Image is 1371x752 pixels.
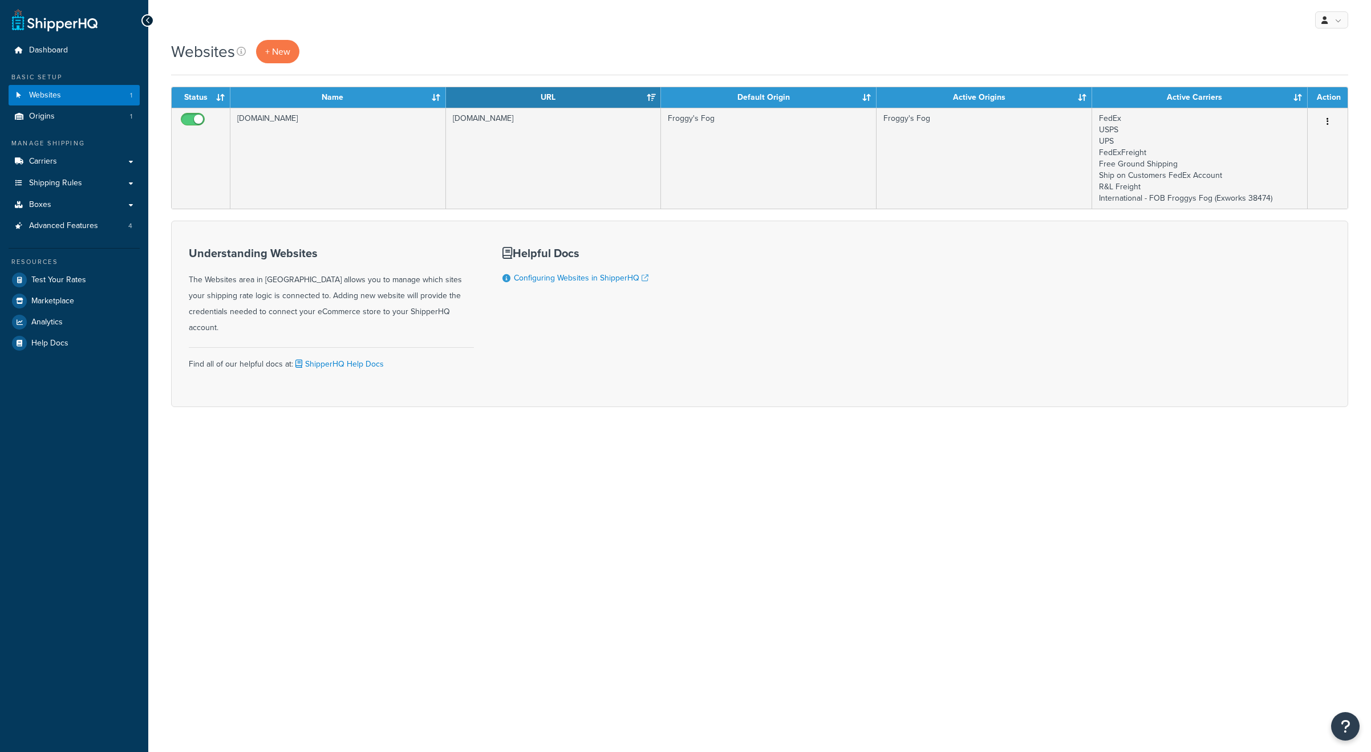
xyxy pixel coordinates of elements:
td: Froggy's Fog [661,108,877,209]
a: Origins 1 [9,106,140,127]
th: Active Origins: activate to sort column ascending [877,87,1092,108]
div: Find all of our helpful docs at: [189,347,474,372]
span: Dashboard [29,46,68,55]
a: Advanced Features 4 [9,216,140,237]
span: Marketplace [31,296,74,306]
th: Active Carriers: activate to sort column ascending [1092,87,1308,108]
a: Websites 1 [9,85,140,106]
span: Shipping Rules [29,178,82,188]
span: Help Docs [31,339,68,348]
li: Origins [9,106,140,127]
a: Shipping Rules [9,173,140,194]
a: Dashboard [9,40,140,61]
li: Websites [9,85,140,106]
div: Manage Shipping [9,139,140,148]
div: Basic Setup [9,72,140,82]
td: [DOMAIN_NAME] [446,108,662,209]
a: Help Docs [9,333,140,353]
a: Carriers [9,151,140,172]
h3: Understanding Websites [189,247,474,259]
th: Default Origin: activate to sort column ascending [661,87,877,108]
span: + New [265,45,290,58]
a: Test Your Rates [9,270,140,290]
span: Origins [29,112,55,121]
a: Boxes [9,194,140,216]
th: Status: activate to sort column ascending [172,87,230,108]
td: [DOMAIN_NAME] [230,108,446,209]
span: Advanced Features [29,221,98,231]
a: ShipperHQ Help Docs [293,358,384,370]
span: Carriers [29,157,57,166]
a: Configuring Websites in ShipperHQ [514,272,648,284]
td: Froggy's Fog [877,108,1092,209]
li: Advanced Features [9,216,140,237]
span: Test Your Rates [31,275,86,285]
td: FedEx USPS UPS FedExFreight Free Ground Shipping Ship on Customers FedEx Account R&L Freight Inte... [1092,108,1308,209]
h1: Websites [171,40,235,63]
span: Analytics [31,318,63,327]
span: 1 [130,112,132,121]
span: Boxes [29,200,51,210]
th: URL: activate to sort column ascending [446,87,662,108]
span: 1 [130,91,132,100]
button: Open Resource Center [1331,712,1360,741]
a: ShipperHQ Home [12,9,98,31]
a: Analytics [9,312,140,332]
th: Action [1308,87,1348,108]
a: + New [256,40,299,63]
th: Name: activate to sort column ascending [230,87,446,108]
div: The Websites area in [GEOGRAPHIC_DATA] allows you to manage which sites your shipping rate logic ... [189,247,474,336]
a: Marketplace [9,291,140,311]
div: Resources [9,257,140,267]
span: Websites [29,91,61,100]
span: 4 [128,221,132,231]
h3: Helpful Docs [502,247,648,259]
